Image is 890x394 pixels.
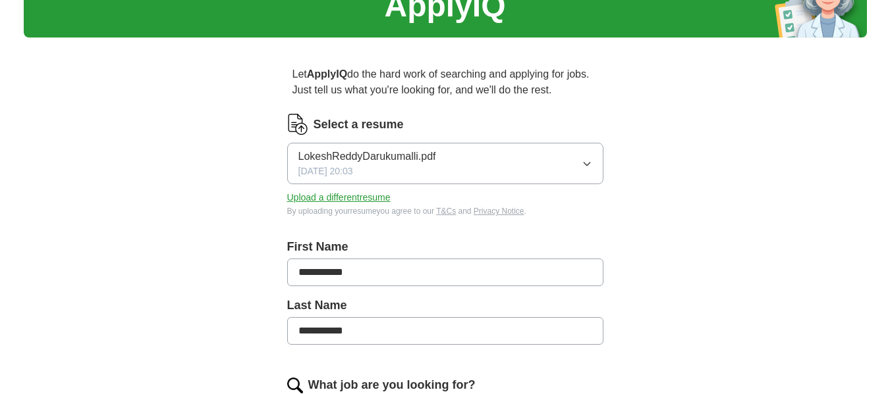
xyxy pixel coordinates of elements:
label: First Name [287,238,603,256]
a: T&Cs [436,207,456,216]
span: [DATE] 20:03 [298,164,353,178]
strong: ApplyIQ [307,68,347,80]
img: CV Icon [287,114,308,135]
label: What job are you looking for? [308,376,476,394]
label: Select a resume [314,116,404,134]
a: Privacy Notice [474,207,524,216]
img: search.png [287,378,303,393]
button: Upload a differentresume [287,191,391,205]
label: Last Name [287,297,603,314]
button: LokeshReddyDarukumalli.pdf[DATE] 20:03 [287,143,603,184]
div: By uploading your resume you agree to our and . [287,205,603,217]
span: LokeshReddyDarukumalli.pdf [298,149,436,164]
p: Let do the hard work of searching and applying for jobs. Just tell us what you're looking for, an... [287,61,603,103]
